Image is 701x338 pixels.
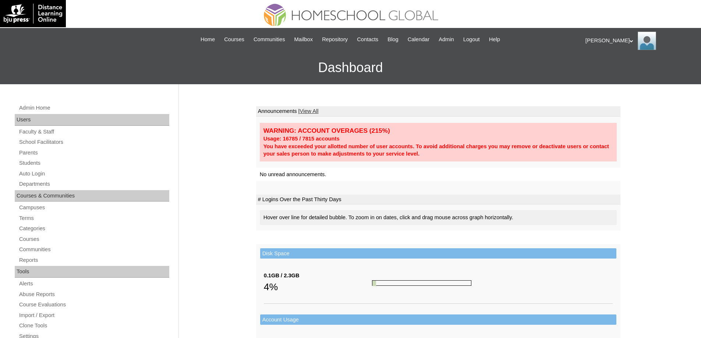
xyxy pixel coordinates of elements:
[485,35,504,44] a: Help
[263,143,613,158] div: You have exceeded your allotted number of user accounts. To avoid additional charges you may remo...
[264,272,372,280] div: 0.1GB / 2.3GB
[318,35,351,44] a: Repository
[18,224,169,233] a: Categories
[18,256,169,265] a: Reports
[387,35,398,44] span: Blog
[638,32,656,50] img: Ariane Ebuen
[18,321,169,330] a: Clone Tools
[197,35,219,44] a: Home
[18,235,169,244] a: Courses
[18,103,169,113] a: Admin Home
[15,190,169,202] div: Courses & Communities
[18,169,169,178] a: Auto Login
[263,127,613,135] div: WARNING: ACCOUNT OVERAGES (215%)
[260,314,616,325] td: Account Usage
[18,245,169,254] a: Communities
[18,214,169,223] a: Terms
[322,35,348,44] span: Repository
[585,32,694,50] div: [PERSON_NAME]
[18,203,169,212] a: Campuses
[4,51,697,84] h3: Dashboard
[18,127,169,136] a: Faculty & Staff
[256,195,620,205] td: # Logins Over the Past Thirty Days
[256,168,620,181] td: No unread announcements.
[408,35,429,44] span: Calendar
[220,35,248,44] a: Courses
[15,266,169,278] div: Tools
[439,35,454,44] span: Admin
[260,210,617,225] div: Hover over line for detailed bubble. To zoom in on dates, click and drag mouse across graph horiz...
[18,279,169,288] a: Alerts
[256,106,620,117] td: Announcements |
[250,35,289,44] a: Communities
[294,35,313,44] span: Mailbox
[254,35,285,44] span: Communities
[224,35,244,44] span: Courses
[263,136,340,142] strong: Usage: 16785 / 7815 accounts
[300,108,318,114] a: View All
[357,35,378,44] span: Contacts
[291,35,317,44] a: Mailbox
[201,35,215,44] span: Home
[18,148,169,157] a: Parents
[435,35,458,44] a: Admin
[463,35,480,44] span: Logout
[353,35,382,44] a: Contacts
[15,114,169,126] div: Users
[18,300,169,309] a: Course Evaluations
[18,159,169,168] a: Students
[18,138,169,147] a: School Facilitators
[489,35,500,44] span: Help
[18,290,169,299] a: Abuse Reports
[460,35,484,44] a: Logout
[260,248,616,259] td: Disk Space
[18,311,169,320] a: Import / Export
[4,4,62,24] img: logo-white.png
[384,35,402,44] a: Blog
[404,35,433,44] a: Calendar
[18,179,169,189] a: Departments
[264,280,372,294] div: 4%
